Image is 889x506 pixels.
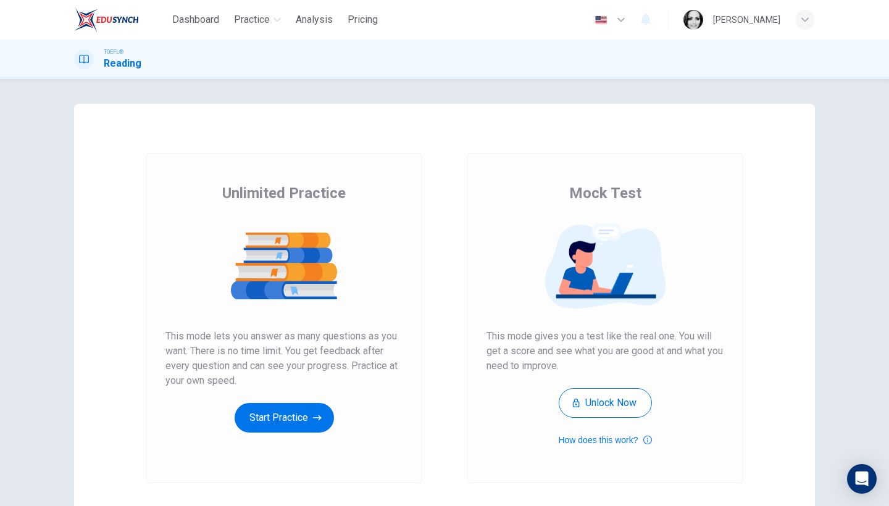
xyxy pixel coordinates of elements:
[847,464,877,494] div: Open Intercom Messenger
[172,12,219,27] span: Dashboard
[104,48,123,56] span: TOEFL®
[683,10,703,30] img: Profile picture
[559,388,652,418] button: Unlock Now
[343,9,383,31] button: Pricing
[74,7,167,32] a: EduSynch logo
[234,12,270,27] span: Practice
[291,9,338,31] button: Analysis
[593,15,609,25] img: en
[296,12,333,27] span: Analysis
[235,403,334,433] button: Start Practice
[569,183,641,203] span: Mock Test
[74,7,139,32] img: EduSynch logo
[165,329,403,388] span: This mode lets you answer as many questions as you want. There is no time limit. You get feedback...
[486,329,724,373] span: This mode gives you a test like the real one. You will get a score and see what you are good at a...
[713,12,780,27] div: [PERSON_NAME]
[222,183,346,203] span: Unlimited Practice
[348,12,378,27] span: Pricing
[167,9,224,31] button: Dashboard
[104,56,141,71] h1: Reading
[229,9,286,31] button: Practice
[558,433,651,447] button: How does this work?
